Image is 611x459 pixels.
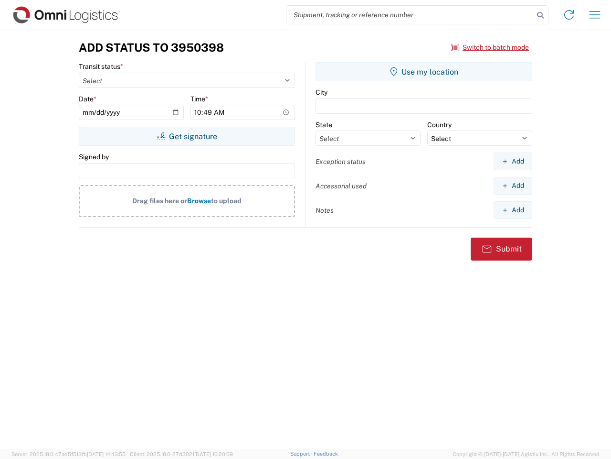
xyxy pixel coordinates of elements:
[453,450,600,459] span: Copyright © [DATE]-[DATE] Agistix Inc., All Rights Reserved
[427,120,452,129] label: Country
[130,451,233,457] span: Client: 2025.18.0-27d3021
[494,201,532,219] button: Add
[211,197,242,205] span: to upload
[316,62,532,81] button: Use my location
[316,206,334,215] label: Notes
[316,182,367,190] label: Accessorial used
[316,120,332,129] label: State
[316,88,327,97] label: City
[316,157,366,166] label: Exception status
[494,153,532,170] button: Add
[79,153,109,161] label: Signed by
[471,238,532,261] button: Submit
[79,41,224,55] h3: Add Status to 3950398
[286,6,534,24] input: Shipment, tracking or reference number
[132,197,187,205] span: Drag files here or
[451,40,529,55] button: Switch to batch mode
[290,451,314,457] a: Support
[79,127,295,146] button: Get signature
[494,177,532,195] button: Add
[79,95,96,103] label: Date
[87,451,126,457] span: [DATE] 14:43:55
[194,451,233,457] span: [DATE] 10:20:09
[187,197,211,205] span: Browse
[79,62,123,71] label: Transit status
[190,95,208,103] label: Time
[11,451,126,457] span: Server: 2025.18.0-c7ad5f513fb
[314,451,338,457] a: Feedback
